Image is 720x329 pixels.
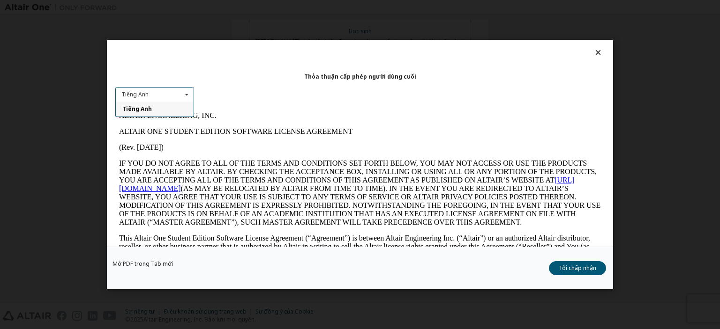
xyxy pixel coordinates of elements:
font: Mở PDF trong Tab mới [112,260,173,268]
a: Mở PDF trong Tab mới [112,261,173,267]
p: IF YOU DO NOT AGREE TO ALL OF THE TERMS AND CONDITIONS SET FORTH BELOW, YOU MAY NOT ACCESS OR USE... [4,51,486,119]
p: ALTAIR ONE STUDENT EDITION SOFTWARE LICENSE AGREEMENT [4,20,486,28]
button: Tôi chấp nhận [549,261,606,275]
font: Tiếng Anh [121,90,149,98]
p: This Altair One Student Edition Software License Agreement (“Agreement”) is between Altair Engine... [4,126,486,160]
p: ALTAIR ENGINEERING, INC. [4,4,486,12]
p: (Rev. [DATE]) [4,36,486,44]
a: [URL][DOMAIN_NAME] [4,68,459,85]
font: Thỏa thuận cấp phép người dùng cuối [304,73,416,80]
font: Tôi chấp nhận [559,264,596,272]
font: Tiếng Anh [122,105,152,113]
